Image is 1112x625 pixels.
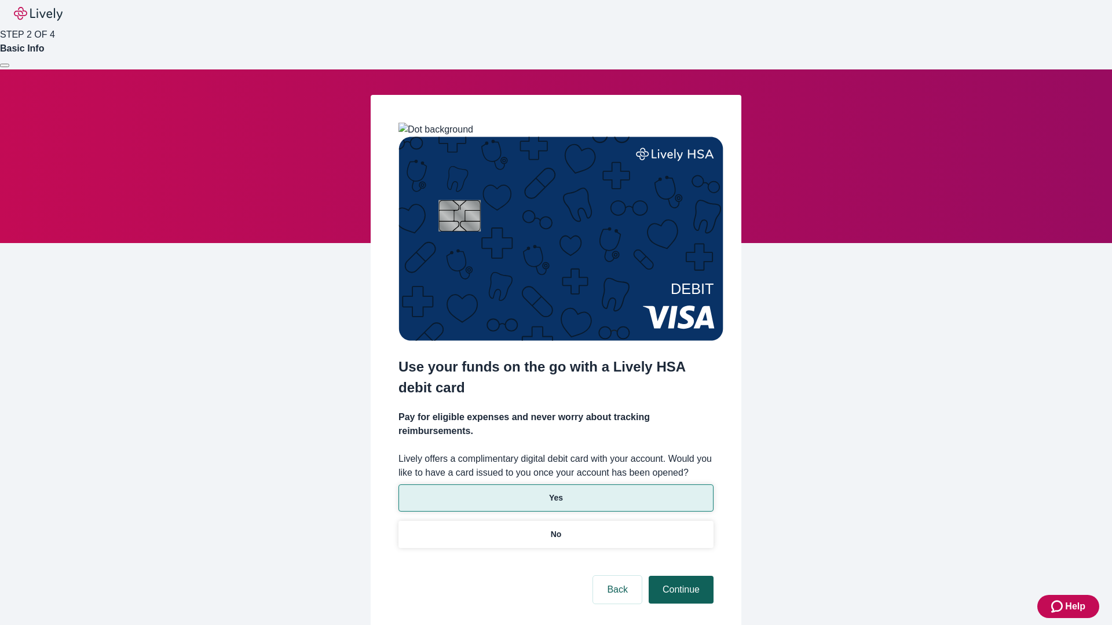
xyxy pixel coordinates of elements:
[649,576,714,604] button: Continue
[1065,600,1085,613] span: Help
[593,576,642,604] button: Back
[398,137,723,341] img: Debit card
[398,356,714,398] h2: Use your funds on the go with a Lively HSA debit card
[398,452,714,480] label: Lively offers a complimentary digital debit card with your account. Would you like to have a card...
[549,492,563,504] p: Yes
[14,7,63,21] img: Lively
[551,528,562,541] p: No
[1051,600,1065,613] svg: Zendesk support icon
[398,484,714,512] button: Yes
[398,521,714,548] button: No
[398,123,473,137] img: Dot background
[1037,595,1099,618] button: Zendesk support iconHelp
[398,410,714,438] h4: Pay for eligible expenses and never worry about tracking reimbursements.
